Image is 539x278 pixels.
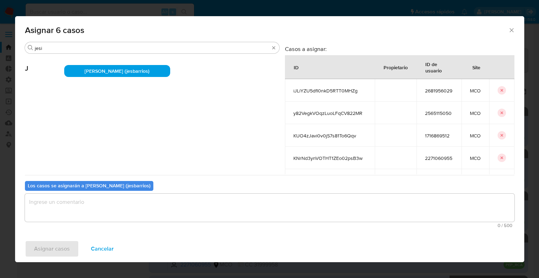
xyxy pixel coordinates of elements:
span: y82VegkVOqzLuoLFqCV822MR [293,110,366,116]
span: Cancelar [91,241,114,257]
span: iJLiYZU5dfl0nkD5RTT0MHZg [293,88,366,94]
div: ID de usuario [417,56,461,79]
button: Borrar [271,45,277,51]
button: Cerrar ventana [508,27,514,33]
span: 2565115050 [425,110,453,116]
div: Site [464,59,489,76]
button: icon-button [498,86,506,95]
h3: Casos a asignar: [285,45,514,52]
div: Propietario [375,59,416,76]
span: MCO [470,132,481,139]
span: 2271060955 [425,155,453,161]
span: MCO [470,110,481,116]
button: icon-button [498,131,506,140]
button: icon-button [498,154,506,162]
button: Cancelar [82,240,123,257]
span: MCO [470,155,481,161]
span: Asignar 6 casos [25,26,508,34]
span: [PERSON_NAME] (jesbarrios) [85,67,149,75]
input: Buscar analista [35,45,269,51]
span: 2681956029 [425,88,453,94]
span: J [25,54,64,73]
button: icon-button [498,109,506,117]
div: ID [285,59,307,76]
button: Buscar [28,45,33,51]
span: KNrNd3ynVOTHT1ZEo02psB3w [293,155,366,161]
span: Máximo 500 caracteres [27,223,512,228]
span: KUO4zJavi0v0jS7s81To6Qqv [293,132,366,139]
div: [PERSON_NAME] (jesbarrios) [64,65,171,77]
span: 1716869512 [425,132,453,139]
b: Los casos se asignarán a [PERSON_NAME] (jesbarrios) [28,182,151,189]
div: assign-modal [15,16,524,262]
span: MCO [470,88,481,94]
